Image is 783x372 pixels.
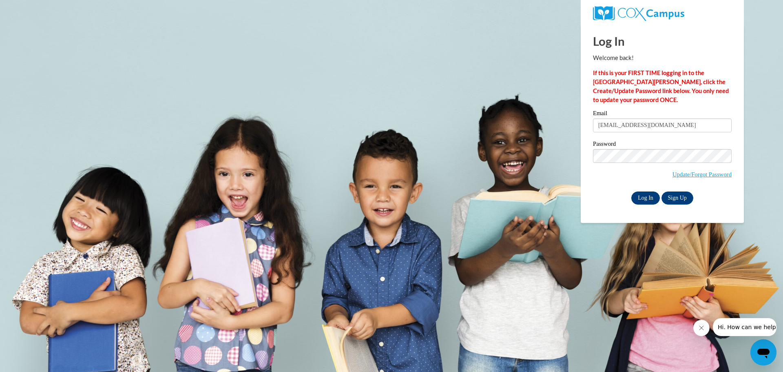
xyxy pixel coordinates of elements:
p: Welcome back! [593,53,732,62]
iframe: Close message [693,320,710,336]
iframe: Button to launch messaging window [750,339,776,365]
input: Log In [631,192,660,205]
img: COX Campus [593,6,684,21]
a: Update/Forgot Password [672,171,732,178]
iframe: Message from company [713,318,776,336]
h1: Log In [593,33,732,49]
label: Email [593,110,732,118]
a: COX Campus [593,6,732,21]
span: Hi. How can we help? [5,6,66,12]
label: Password [593,141,732,149]
strong: If this is your FIRST TIME logging in to the [GEOGRAPHIC_DATA][PERSON_NAME], click the Create/Upd... [593,69,729,103]
a: Sign Up [661,192,693,205]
